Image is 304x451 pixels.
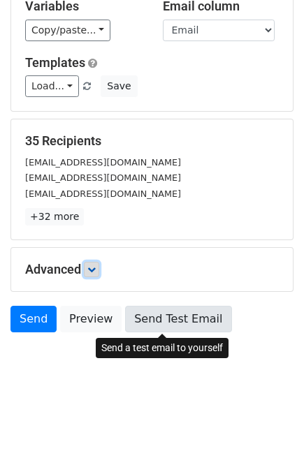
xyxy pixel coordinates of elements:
[125,306,231,332] a: Send Test Email
[96,338,229,358] div: Send a test email to yourself
[25,172,181,183] small: [EMAIL_ADDRESS][DOMAIN_NAME]
[234,384,304,451] iframe: Chat Widget
[25,188,181,199] small: [EMAIL_ADDRESS][DOMAIN_NAME]
[25,262,279,277] h5: Advanced
[25,133,279,149] h5: 35 Recipients
[25,157,181,168] small: [EMAIL_ADDRESS][DOMAIN_NAME]
[101,75,137,97] button: Save
[25,20,110,41] a: Copy/paste...
[10,306,57,332] a: Send
[25,55,85,70] a: Templates
[60,306,122,332] a: Preview
[25,208,84,225] a: +32 more
[25,75,79,97] a: Load...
